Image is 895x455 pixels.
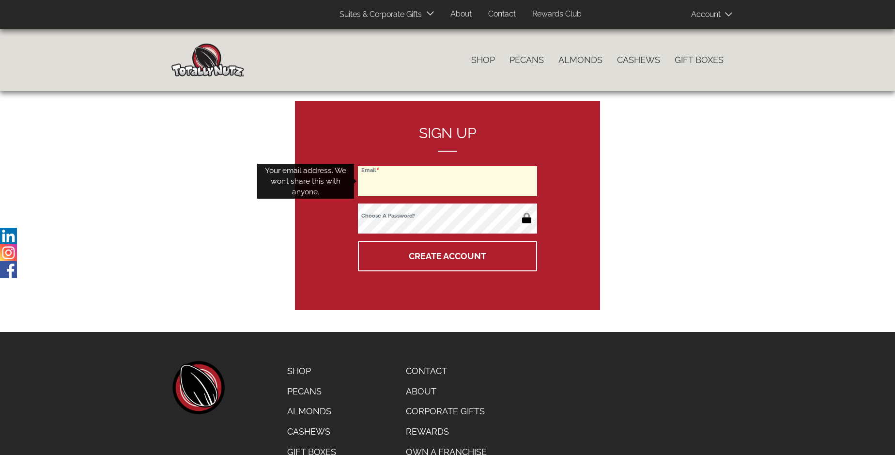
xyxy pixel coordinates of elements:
div: Your email address. We won’t share this with anyone. [257,164,354,199]
a: Contact [481,5,523,24]
a: Contact [399,361,494,381]
button: Create Account [358,241,537,271]
a: home [171,361,225,414]
a: Shop [280,361,343,381]
a: Rewards Club [525,5,589,24]
a: Shop [464,50,502,70]
input: Email [358,166,537,196]
a: Pecans [502,50,551,70]
a: Cashews [280,422,343,442]
a: About [399,381,494,402]
a: Gift Boxes [667,50,731,70]
a: Almonds [551,50,610,70]
a: Almonds [280,401,343,422]
a: Rewards [399,422,494,442]
a: About [443,5,479,24]
a: Corporate Gifts [399,401,494,422]
img: Home [171,44,244,77]
a: Cashews [610,50,667,70]
a: Suites & Corporate Gifts [332,5,425,24]
a: Pecans [280,381,343,402]
h2: Sign up [358,125,537,152]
